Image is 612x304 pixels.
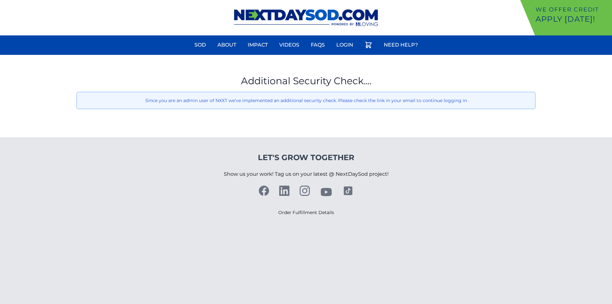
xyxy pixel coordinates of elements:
p: Apply [DATE]! [535,14,609,24]
a: About [214,37,240,53]
p: We offer Credit [535,5,609,14]
p: Show us your work! Tag us on your latest @ NextDaySod project! [224,163,389,186]
a: Sod [191,37,210,53]
a: Order Fulfillment Details [278,210,334,215]
a: Login [332,37,357,53]
a: Impact [244,37,272,53]
a: Videos [275,37,303,53]
a: Need Help? [380,37,422,53]
h4: Let's Grow Together [224,152,389,163]
a: FAQs [307,37,329,53]
h1: Additional Security Check.... [76,75,535,87]
p: Since you are an admin user of NXXT we've implemented an additional security check. Please check ... [82,97,530,104]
